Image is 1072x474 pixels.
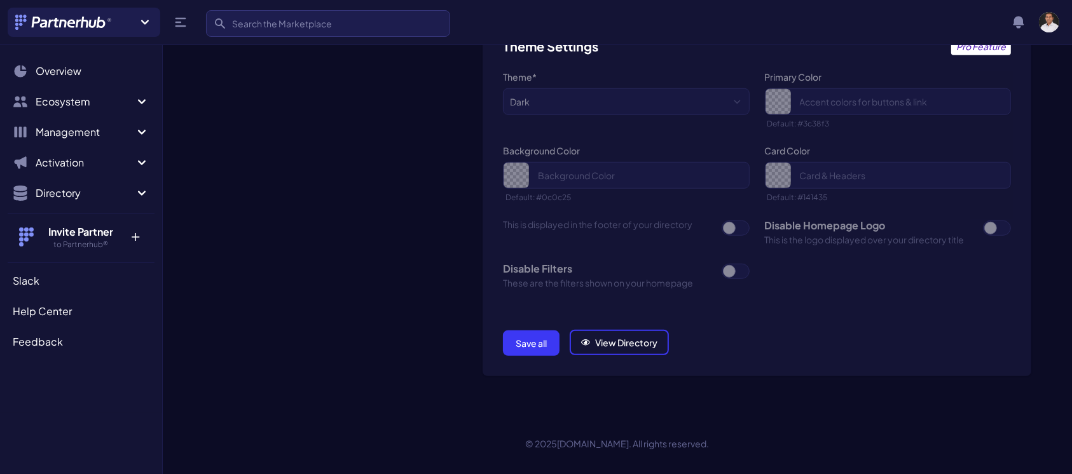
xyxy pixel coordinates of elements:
button: Save all [503,330,560,356]
a: Slack [8,268,155,294]
button: Ecosystem [8,89,155,114]
a: Pro Feature [951,37,1011,55]
p: + [122,224,149,245]
h3: Theme Settings [503,37,598,55]
img: Partnerhub® Logo [15,15,113,30]
span: Activation [36,155,134,170]
h5: to Partnerhub® [40,240,122,250]
span: Ecosystem [36,94,134,109]
button: Activation [8,150,155,175]
span: Overview [36,64,81,79]
a: [DOMAIN_NAME] [558,438,629,449]
button: Invite Partner to Partnerhub® + [8,213,155,260]
img: user photo [1039,12,1059,32]
a: Overview [8,58,155,84]
a: View Directory [570,330,669,355]
span: Feedback [13,334,63,349]
a: Feedback [8,329,155,355]
button: Directory [8,180,155,206]
input: Search the Marketplace [206,10,450,37]
span: Directory [36,186,134,201]
p: © 2025 . All rights reserved. [163,437,1072,450]
span: Help Center [13,304,72,319]
a: Help Center [8,299,155,324]
button: Management [8,119,155,145]
span: Slack [13,273,39,288]
span: Management [36,125,134,140]
h4: Invite Partner [40,224,122,240]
